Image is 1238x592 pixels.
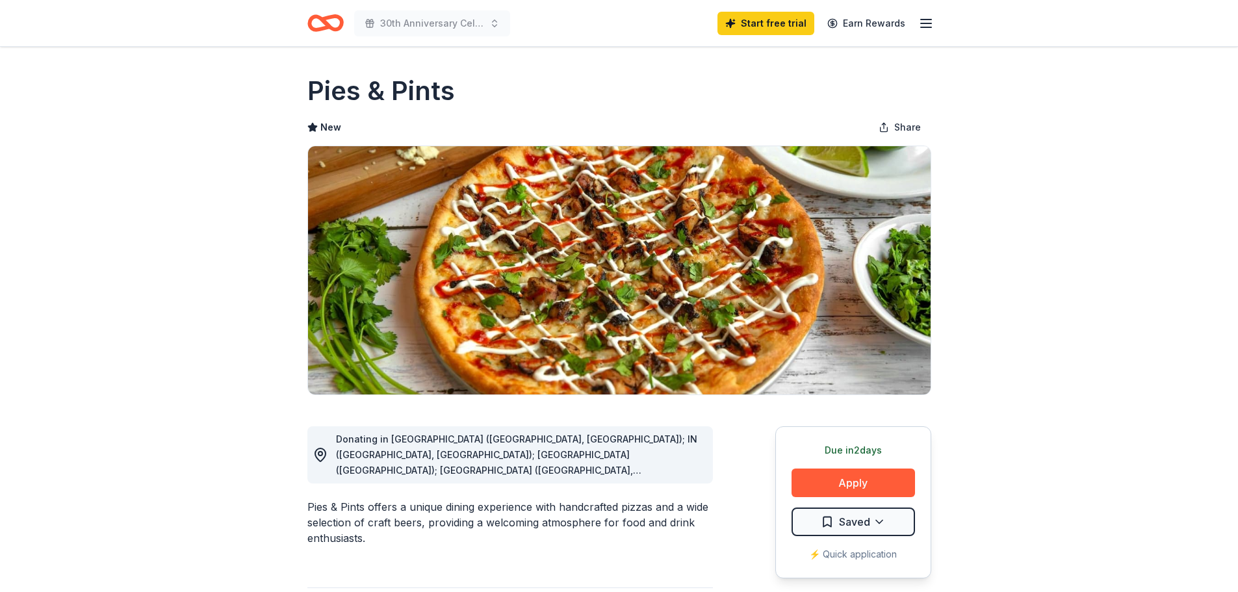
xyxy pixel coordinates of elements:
[320,120,341,135] span: New
[792,469,915,497] button: Apply
[792,443,915,458] div: Due in 2 days
[307,499,713,546] div: Pies & Pints offers a unique dining experience with handcrafted pizzas and a wide selection of cr...
[336,433,697,522] span: Donating in [GEOGRAPHIC_DATA] ([GEOGRAPHIC_DATA], [GEOGRAPHIC_DATA]); IN ([GEOGRAPHIC_DATA], [GEO...
[792,547,915,562] div: ⚡️ Quick application
[792,508,915,536] button: Saved
[307,8,344,38] a: Home
[307,73,455,109] h1: Pies & Pints
[894,120,921,135] span: Share
[380,16,484,31] span: 30th Anniversary Celebration
[717,12,814,35] a: Start free trial
[819,12,913,35] a: Earn Rewards
[839,513,870,530] span: Saved
[868,114,931,140] button: Share
[354,10,510,36] button: 30th Anniversary Celebration
[308,146,931,394] img: Image for Pies & Pints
